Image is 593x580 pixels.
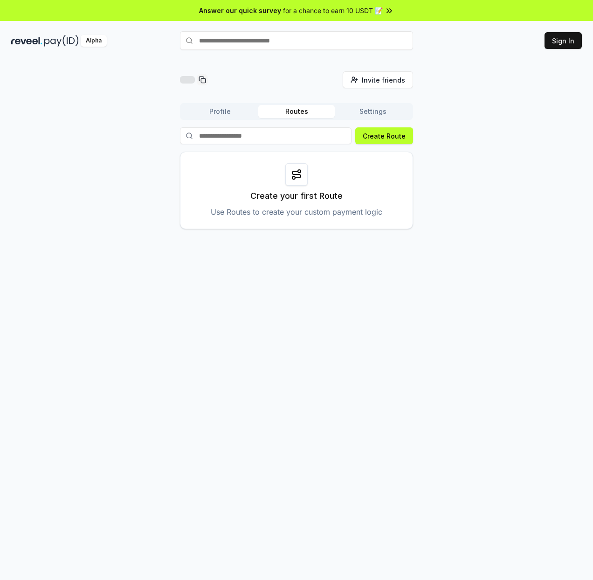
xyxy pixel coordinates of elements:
p: Create your first Route [250,189,343,203]
img: pay_id [44,35,79,47]
button: Settings [335,105,411,118]
div: Alpha [81,35,107,47]
button: Invite friends [343,71,413,88]
img: reveel_dark [11,35,42,47]
p: Use Routes to create your custom payment logic [211,206,382,217]
span: for a chance to earn 10 USDT 📝 [283,6,383,15]
button: Sign In [545,32,582,49]
button: Create Route [355,127,413,144]
button: Routes [258,105,335,118]
span: Answer our quick survey [199,6,281,15]
button: Profile [182,105,258,118]
span: Invite friends [362,75,405,85]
